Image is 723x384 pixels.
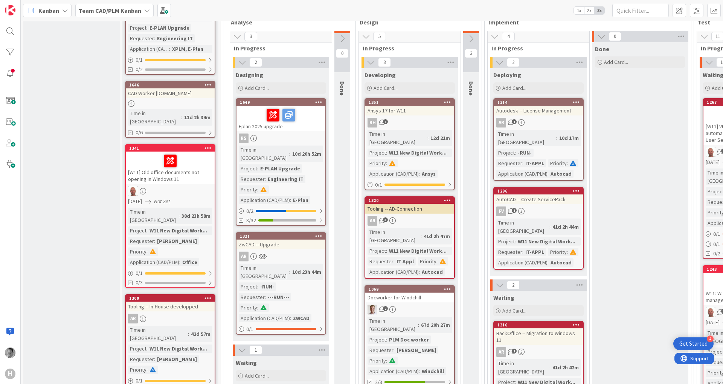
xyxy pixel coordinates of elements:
span: : [386,357,387,365]
span: 1 [383,119,388,124]
div: Priority [368,159,386,167]
span: : [394,346,395,354]
div: Application (CAD/PLM) [128,45,169,53]
a: 1320Tooling -- AD-ConnectionARTime in [GEOGRAPHIC_DATA]:41d 2h 47mProject:W11 New Digital Work...... [365,196,455,279]
div: 1341[W11] Old office documents not opening in Windows 11 [126,145,215,184]
div: 1351 [369,100,454,105]
span: 0 / 1 [375,181,382,189]
div: Priority [128,247,146,256]
span: Designing [236,71,263,79]
div: 1309Tooling -- In-House developped [126,295,215,311]
div: 0/1 [126,55,215,65]
div: Ansys [420,170,438,178]
a: 1321ZwCAD -- UpgradeARTime in [GEOGRAPHIC_DATA]:10d 23h 44mProject:-RUN-Requester:---RUN---Priori... [236,232,326,335]
span: 0 / 1 [246,325,253,333]
div: Time in [GEOGRAPHIC_DATA] [128,326,188,342]
span: : [549,223,551,231]
div: E-PLAN Upgrade [258,164,302,173]
div: Time in [GEOGRAPHIC_DATA] [496,359,549,376]
div: 1320 [365,197,454,204]
span: : [181,113,182,121]
span: [DATE] [706,319,720,326]
span: In Progress [363,44,451,52]
div: Office [180,258,199,266]
div: XPLM, E-Plan [170,45,205,53]
div: [PERSON_NAME] [155,237,199,245]
div: 1316 [494,322,583,328]
span: Add Card... [245,85,269,91]
span: Implement [488,18,682,26]
span: : [386,159,387,167]
div: Project [368,335,386,344]
div: Autocad [420,268,445,276]
div: 0/1 [365,180,454,190]
div: 42d 57m [189,330,212,338]
div: RK [126,186,215,196]
span: 0/2 [136,65,143,73]
div: Requester [239,175,265,183]
div: E-PLAN Upgrade [148,24,191,32]
div: Autocad [549,258,574,267]
span: Analyse [231,18,343,26]
div: 1646CAD Worker [DOMAIN_NAME] [126,82,215,98]
div: Priority [368,357,386,365]
div: -RUN- [258,282,276,291]
span: 3 [378,58,391,67]
img: RK [706,307,715,317]
span: : [289,268,290,276]
div: Time in [GEOGRAPHIC_DATA] [368,317,418,333]
div: RH [365,118,454,127]
span: : [178,212,180,220]
div: Priority [418,257,436,266]
div: 10d 20h 52m [290,150,323,158]
div: AR [496,118,506,127]
span: 2 [507,58,520,67]
div: 1309 [126,295,215,302]
div: Autodesk -- License Management [494,106,583,115]
div: 1321 [236,233,325,240]
div: 11d 2h 34m [182,113,212,121]
span: : [265,293,266,301]
div: 0/2 [236,206,325,216]
span: : [515,149,516,157]
div: 1351 [365,99,454,106]
span: : [146,366,148,374]
div: 10d 23h 44m [290,268,323,276]
div: Tooling -- AD-Connection [365,204,454,214]
div: AR [368,216,377,226]
span: : [154,355,155,363]
span: : [515,237,516,246]
div: 1320 [369,198,454,203]
span: 0 / 1 [136,269,143,277]
img: BO [368,305,377,314]
a: 1314Autodesk -- License ManagementARTime in [GEOGRAPHIC_DATA]:10d 17mProject:-RUN-Requester:IT-AP... [493,98,584,181]
span: : [154,237,155,245]
div: 1320Tooling -- AD-Connection [365,197,454,214]
span: [DATE] [128,197,142,205]
div: 1321 [240,234,325,239]
div: -RUN- [516,149,534,157]
span: 3 [383,217,388,222]
span: 2x [584,7,594,14]
div: 1649Eplan 2025 upgrade [236,99,325,131]
span: 1 [512,208,517,213]
span: : [522,159,523,167]
div: Requester [496,248,522,256]
div: Project [239,282,257,291]
span: 2 [383,306,388,311]
a: 1351Ansys 17 for W11RHTime in [GEOGRAPHIC_DATA]:12d 21mProject:W11 New Digital Work...Priority:Ap... [365,98,455,190]
div: 1296AutoCAD -- Create ServicePack [494,188,583,204]
i: Not Set [154,198,170,205]
div: Engineering IT [155,34,195,42]
div: AR [494,347,583,357]
span: : [188,330,189,338]
span: : [386,149,387,157]
div: CAD Worker [DOMAIN_NAME] [126,88,215,98]
div: AR [494,118,583,127]
div: RS [236,134,325,143]
div: Project [496,149,515,157]
span: : [146,24,148,32]
div: 1316 [497,322,583,328]
span: 1x [574,7,584,14]
span: 5 [373,32,386,41]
